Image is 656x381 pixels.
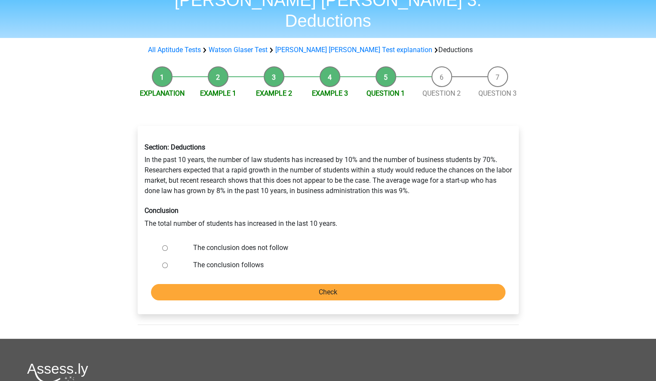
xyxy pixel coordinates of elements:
a: Question 1 [366,89,405,97]
a: Example 3 [312,89,348,97]
h6: Section: Deductions [145,143,512,151]
a: Example 2 [256,89,292,97]
a: Question 2 [422,89,461,97]
label: The conclusion follows [193,260,491,270]
input: Check [151,284,505,300]
a: Question 3 [478,89,517,97]
h6: Conclusion [145,206,512,215]
a: Example 1 [200,89,236,97]
a: Explanation [140,89,185,97]
label: The conclusion does not follow [193,243,491,253]
a: All Aptitude Tests [148,46,201,54]
div: In the past 10 years, the number of law students has increased by 10% and the number of business ... [138,136,518,235]
a: Watson Glaser Test [209,46,268,54]
div: Deductions [145,45,512,55]
a: [PERSON_NAME] [PERSON_NAME] Test explanation [275,46,432,54]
